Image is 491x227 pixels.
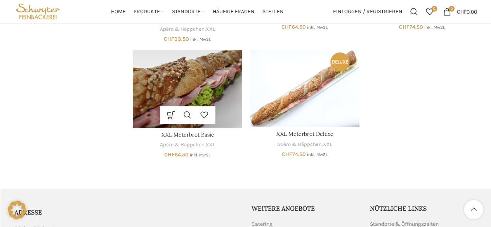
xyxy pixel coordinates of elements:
[134,4,164,19] a: Produkte
[206,141,215,149] a: XXL
[406,4,422,19] a: Suchen
[133,141,242,149] div: ,
[431,6,437,12] span: 0
[323,141,332,148] a: XXL
[464,200,483,219] a: Scroll to top button
[172,8,201,16] span: Standorte
[213,8,255,16] span: Häufige Fragen
[307,25,328,30] small: inkl. MwSt.
[252,204,359,213] h5: Weitere Angebote
[457,8,477,15] bdi: 0.00
[14,8,62,14] a: Site logo
[399,24,409,30] span: CHF
[206,26,215,33] a: XXL
[457,8,467,15] span: CHF
[190,37,211,42] small: inkl. MwSt.
[133,26,242,33] div: ,
[190,152,211,158] small: inkl. MwSt.
[164,151,175,158] span: CHF
[164,36,174,42] span: CHF
[111,8,126,16] span: Home
[250,50,359,127] a: XXL Meterbrot Deluxe
[439,4,481,19] a: 0 CHF0.00
[111,4,126,19] a: Home
[276,130,333,137] a: XXL Meterbrot Deluxe
[179,106,196,124] a: Schnellansicht
[163,106,179,124] a: Wähle Optionen für „XXL Meterbrot Basic“
[370,204,477,213] h5: Nützliche Links
[133,50,242,128] a: XXL Meterbrot Basic
[281,24,306,30] bdi: 64.50
[172,4,205,19] a: Standorte
[262,4,284,19] a: Stellen
[164,151,189,158] bdi: 64.50
[213,4,255,19] a: Häufige Fragen
[160,141,205,149] a: Apéro & Häppchen
[399,24,423,30] bdi: 74.50
[329,4,406,19] a: Einloggen / Registrieren
[282,151,306,158] bdi: 74.50
[422,4,437,19] a: 0
[277,141,322,148] a: Apéro & Häppchen
[449,6,455,12] span: 0
[307,152,328,157] small: inkl. MwSt.
[262,8,284,16] span: Stellen
[282,151,292,158] span: CHF
[422,4,437,19] div: Meine Wunschliste
[250,141,359,148] div: ,
[66,4,329,19] div: Main navigation
[281,24,292,30] span: CHF
[424,25,445,30] small: inkl. MwSt.
[134,8,160,16] span: Produkte
[164,36,189,42] bdi: 33.50
[160,26,205,33] a: Apéro & Häppchen
[161,131,214,138] a: XXL Meterbrot Basic
[333,9,403,14] span: Einloggen / Registrieren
